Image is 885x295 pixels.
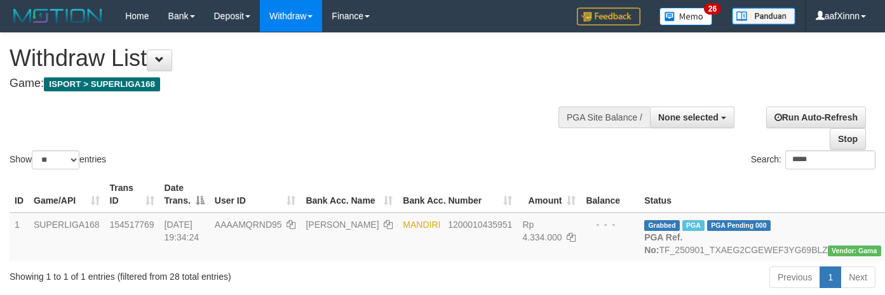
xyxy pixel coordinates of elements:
[110,220,154,230] span: 154517769
[659,8,713,25] img: Button%20Memo.svg
[830,128,866,150] a: Stop
[558,107,650,128] div: PGA Site Balance /
[841,266,875,288] a: Next
[301,176,398,213] th: Bank Acc. Name: activate to sort column ascending
[398,176,517,213] th: Bank Acc. Number: activate to sort column ascending
[577,8,640,25] img: Feedback.jpg
[581,176,639,213] th: Balance
[44,77,160,91] span: ISPORT > SUPERLIGA168
[10,77,578,90] h4: Game:
[10,6,106,25] img: MOTION_logo.png
[586,218,634,231] div: - - -
[650,107,734,128] button: None selected
[10,150,106,169] label: Show entries
[29,213,105,261] td: SUPERLIGA168
[403,220,440,230] span: MANDIRI
[828,246,881,256] span: Vendor URL: https://trx31.1velocity.biz
[704,3,721,15] span: 26
[785,150,875,169] input: Search:
[658,112,719,122] span: None selected
[29,176,105,213] th: Game/API: activate to sort column ascending
[10,213,29,261] td: 1
[644,232,682,255] b: PGA Ref. No:
[766,107,866,128] a: Run Auto-Refresh
[644,220,680,231] span: Grabbed
[210,176,301,213] th: User ID: activate to sort column ascending
[751,150,875,169] label: Search:
[105,176,159,213] th: Trans ID: activate to sort column ascending
[159,176,210,213] th: Date Trans.: activate to sort column descending
[10,176,29,213] th: ID
[10,46,578,71] h1: Withdraw List
[165,220,199,242] span: [DATE] 19:34:24
[10,265,359,283] div: Showing 1 to 1 of 1 entries (filtered from 28 total entries)
[820,266,841,288] a: 1
[448,220,512,230] span: Copy 1200010435951 to clipboard
[682,220,705,231] span: Marked by aafsoumeymey
[215,220,282,230] span: AAAAMQRND95
[707,220,771,231] span: PGA Pending
[732,8,795,25] img: panduan.png
[769,266,820,288] a: Previous
[517,176,581,213] th: Amount: activate to sort column ascending
[306,220,379,230] a: [PERSON_NAME]
[522,220,562,242] span: Rp 4.334.000
[32,150,79,169] select: Showentries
